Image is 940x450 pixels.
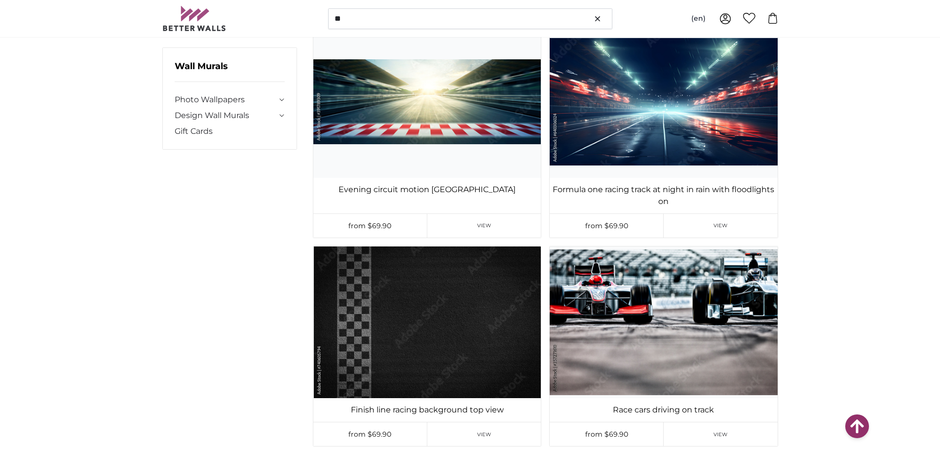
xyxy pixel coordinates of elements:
a: Finish line racing background top view [315,404,539,416]
a: View [427,422,541,446]
span: View [477,431,491,438]
img: Betterwalls [162,6,226,31]
h3: Wall Murals [175,60,285,82]
img: photo-wallpaper-antique-compass-xl [313,26,541,177]
a: Photo Wallpapers [175,94,277,106]
a: View [664,214,778,238]
img: photo-wallpaper-antique-compass-xl [550,26,777,177]
a: Gift Cards [175,125,285,137]
span: View [714,431,728,438]
span: View [477,222,491,229]
button: (en) [683,10,714,28]
a: Evening circuit motion [GEOGRAPHIC_DATA] [315,184,539,196]
span: from $69.90 [348,430,391,439]
a: View [664,422,778,446]
a: Race cars driving on track [552,404,775,416]
a: Formula one racing track at night in rain with floodlights on [552,184,775,207]
a: Design Wall Murals [175,110,277,122]
span: from $69.90 [585,221,628,230]
summary: Photo Wallpapers [175,94,285,106]
a: View [427,214,541,238]
img: photo-wallpaper-antique-compass-xl [313,246,541,398]
span: from $69.90 [348,221,391,230]
span: View [714,222,728,229]
img: photo-wallpaper-antique-compass-xl [550,246,777,398]
span: from $69.90 [585,430,628,439]
summary: Design Wall Murals [175,110,285,122]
